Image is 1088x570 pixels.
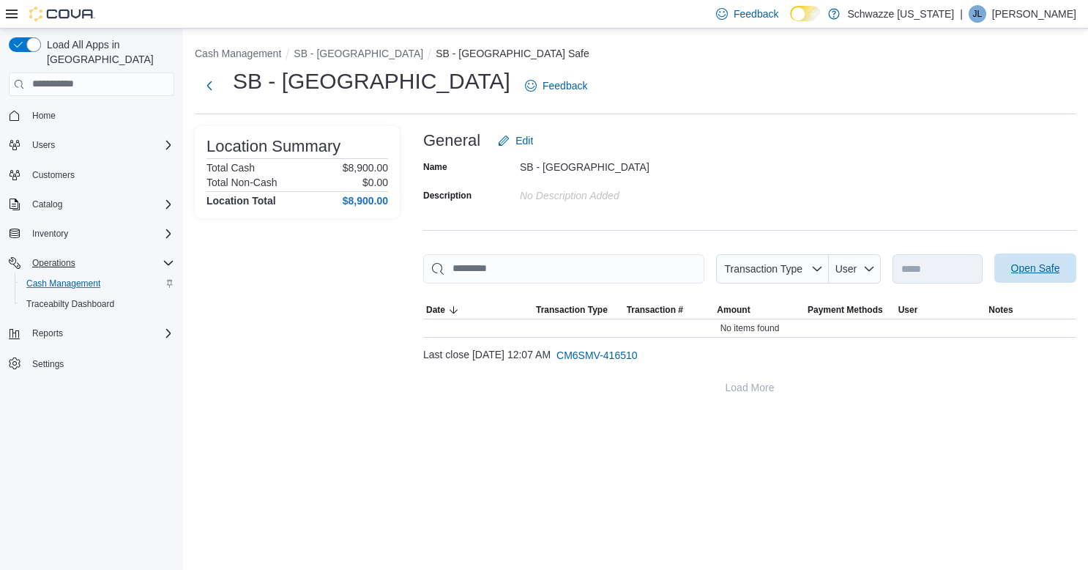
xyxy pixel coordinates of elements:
[1011,261,1060,275] span: Open Safe
[26,196,174,213] span: Catalog
[9,99,174,412] nav: Complex example
[26,166,174,184] span: Customers
[624,301,715,319] button: Transaction #
[543,78,587,93] span: Feedback
[492,126,539,155] button: Edit
[26,278,100,289] span: Cash Management
[26,166,81,184] a: Customers
[32,327,63,339] span: Reports
[26,254,174,272] span: Operations
[423,301,533,319] button: Date
[3,352,180,374] button: Settings
[898,304,918,316] span: User
[32,139,55,151] span: Users
[519,71,593,100] a: Feedback
[294,48,423,59] button: SB - [GEOGRAPHIC_DATA]
[26,225,174,243] span: Inventory
[233,67,510,96] h1: SB - [GEOGRAPHIC_DATA]
[195,71,224,100] button: Next
[714,301,805,319] button: Amount
[716,254,829,284] button: Transaction Type
[717,304,750,316] span: Amount
[26,355,70,373] a: Settings
[423,132,480,149] h3: General
[26,254,81,272] button: Operations
[195,46,1076,64] nav: An example of EuiBreadcrumbs
[724,263,802,275] span: Transaction Type
[533,301,624,319] button: Transaction Type
[627,304,683,316] span: Transaction #
[195,48,281,59] button: Cash Management
[41,37,174,67] span: Load All Apps in [GEOGRAPHIC_DATA]
[206,177,277,188] h6: Total Non-Cash
[835,263,857,275] span: User
[206,162,255,174] h6: Total Cash
[426,304,445,316] span: Date
[973,5,983,23] span: JL
[3,105,180,126] button: Home
[32,110,56,122] span: Home
[21,275,106,292] a: Cash Management
[423,161,447,173] label: Name
[829,254,881,284] button: User
[515,133,533,148] span: Edit
[29,7,95,21] img: Cova
[32,358,64,370] span: Settings
[15,273,180,294] button: Cash Management
[26,106,174,125] span: Home
[362,177,388,188] p: $0.00
[3,253,180,273] button: Operations
[26,354,174,372] span: Settings
[726,380,775,395] span: Load More
[994,253,1076,283] button: Open Safe
[423,190,472,201] label: Description
[15,294,180,314] button: Traceabilty Dashboard
[21,295,174,313] span: Traceabilty Dashboard
[26,196,68,213] button: Catalog
[32,228,68,240] span: Inventory
[520,155,716,173] div: SB - [GEOGRAPHIC_DATA]
[3,323,180,344] button: Reports
[520,184,716,201] div: No Description added
[26,136,61,154] button: Users
[720,322,780,334] span: No items found
[423,254,704,284] input: This is a search bar. As you type, the results lower in the page will automatically filter.
[423,373,1076,402] button: Load More
[992,5,1076,23] p: [PERSON_NAME]
[960,5,963,23] p: |
[21,295,120,313] a: Traceabilty Dashboard
[26,325,174,342] span: Reports
[206,138,340,155] h3: Location Summary
[32,169,75,181] span: Customers
[32,257,75,269] span: Operations
[551,341,644,370] button: CM6SMV-416510
[436,48,589,59] button: SB - [GEOGRAPHIC_DATA] Safe
[3,194,180,215] button: Catalog
[206,195,276,207] h4: Location Total
[790,21,791,22] span: Dark Mode
[32,199,62,210] span: Catalog
[343,195,388,207] h4: $8,900.00
[343,162,388,174] p: $8,900.00
[3,164,180,185] button: Customers
[3,135,180,155] button: Users
[26,225,74,243] button: Inventory
[847,5,954,23] p: Schwazze [US_STATE]
[556,348,638,363] span: CM6SMV-416510
[26,136,174,154] span: Users
[790,6,821,21] input: Dark Mode
[26,298,114,310] span: Traceabilty Dashboard
[3,223,180,244] button: Inventory
[423,341,1076,370] div: Last close [DATE] 12:07 AM
[26,325,69,342] button: Reports
[26,107,62,125] a: Home
[536,304,608,316] span: Transaction Type
[969,5,986,23] div: John Lieder
[21,275,174,292] span: Cash Management
[734,7,778,21] span: Feedback
[895,301,986,319] button: User
[808,304,883,316] span: Payment Methods
[988,304,1013,316] span: Notes
[805,301,895,319] button: Payment Methods
[985,301,1076,319] button: Notes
